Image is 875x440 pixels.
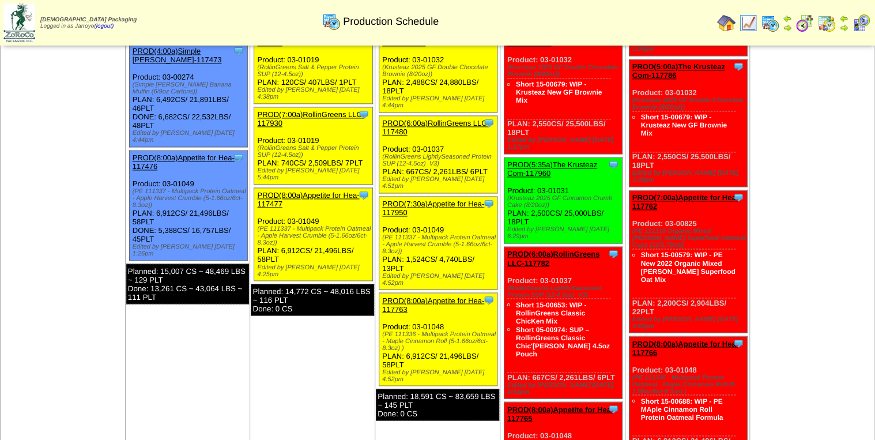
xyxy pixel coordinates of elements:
a: PROD(8:00a)Appetite for Hea-117476 [133,153,235,171]
a: PROD(7:00a)RollinGreens LLC-117930 [257,110,364,127]
span: Logged in as Jarroyo [40,17,137,29]
div: (Simple [PERSON_NAME] Banana Muffin (6/9oz Cartons)) [133,81,247,95]
div: Planned: 14,772 CS ~ 48,016 LBS ~ 116 PLT Done: 0 CS [251,284,374,315]
div: (PE 111337 - Multipack Protein Oatmeal - Apple Harvest Crumble (5-1.66oz/6ct-8.3oz)) [133,188,247,209]
img: Tooltip [358,108,369,120]
a: Short 15-00679: WIP - Krusteaz New GF Brownie Mix [516,80,602,104]
a: PROD(7:00a)Appetite for Hea-117762 [632,193,738,210]
span: [DEMOGRAPHIC_DATA] Packaging [40,17,137,23]
div: Edited by [PERSON_NAME] [DATE] 4:51pm [382,176,497,190]
div: Product: 03-01019 PLAN: 740CS / 2,509LBS / 7PLT [254,107,372,185]
img: Tooltip [483,198,495,209]
div: Edited by [PERSON_NAME] [DATE] 5:44pm [257,167,372,181]
div: (RollinGreens Salt & Pepper Protein SUP (12-4.5oz)) [257,64,372,78]
img: arrowright.gif [783,23,792,32]
img: zoroco-logo-small.webp [3,3,35,42]
div: Edited by [PERSON_NAME] [DATE] 3:38pm [632,170,747,183]
div: Product: 03-00274 PLAN: 6,492CS / 21,891LBS / 46PLT DONE: 6,682CS / 22,532LBS / 48PLT [129,44,247,147]
div: Product: 03-01031 PLAN: 2,500CS / 25,000LBS / 18PLT [504,157,622,243]
div: (Krusteaz 2025 GF Double Chocolate Brownie (8/20oz)) [382,64,497,78]
div: Planned: 18,591 CS ~ 83,659 LBS ~ 145 PLT Done: 0 CS [376,389,499,420]
div: (PE 111337 - Multipack Protein Oatmeal - Apple Harvest Crumble (5-1.66oz/6ct-8.3oz)) [257,225,372,246]
div: Edited by [PERSON_NAME] [DATE] 6:29pm [507,226,622,240]
a: Short 15-00688: WIP - PE MAple Cinnamon Roll Protein Oatmeal Formula [641,397,723,421]
img: Tooltip [733,337,744,349]
a: PROD(6:00a)RollinGreens LLC-117480 [382,119,489,136]
div: Product: 03-01049 PLAN: 6,912CS / 21,496LBS / 58PLT [254,188,372,281]
a: PROD(5:00a)The Krusteaz Com-117786 [632,62,725,80]
img: calendarinout.gif [817,14,836,32]
img: calendarblend.gif [795,14,814,32]
div: Planned: 15,007 CS ~ 48,469 LBS ~ 129 PLT Done: 13,261 CS ~ 43,064 LBS ~ 111 PLT [126,264,250,304]
img: calendarprod.gif [761,14,779,32]
div: (PE 111336 - Multipack Protein Oatmeal - Maple Cinnamon Roll (5-1.66oz/6ct-8.3oz) ) [632,374,747,394]
div: (RollinGreens Salt & Pepper Protein SUP (12-4.5oz)) [257,145,372,159]
a: PROD(4:00a)Simple [PERSON_NAME]-117473 [133,47,222,64]
img: calendarprod.gif [322,12,341,31]
div: Product: 03-01037 PLAN: 667CS / 2,261LBS / 6PLT [504,247,622,398]
img: Tooltip [608,159,619,170]
div: Edited by [PERSON_NAME] [DATE] 1:27pm [507,137,622,151]
img: line_graph.gif [739,14,757,32]
img: Tooltip [233,45,244,57]
img: Tooltip [608,248,619,260]
div: Edited by [PERSON_NAME] [DATE] 4:38pm [257,87,372,100]
div: Edited by [PERSON_NAME] [DATE] 4:53pm [632,315,747,329]
div: Product: 03-01037 PLAN: 667CS / 2,261LBS / 6PLT [379,116,497,193]
div: (Krusteaz 2025 GF Double Chocolate Brownie (8/20oz)) [632,97,747,111]
img: home.gif [717,14,736,32]
div: Product: 03-00825 PLAN: 2,200CS / 2,904LBS / 22PLT [629,190,747,333]
div: (RollinGreens LightlySeasoned Protein SUP (12-4.5oz) V3) [507,284,622,298]
span: Production Schedule [343,16,439,28]
div: Product: 03-01032 PLAN: 2,488CS / 24,880LBS / 18PLT [379,27,497,112]
img: arrowright.gif [839,23,848,32]
div: Product: 03-01049 PLAN: 6,912CS / 21,496LBS / 58PLT DONE: 5,388CS / 16,757LBS / 45PLT [129,151,247,261]
a: Short 05-00974: SUP – RollinGreens Classic Chic'[PERSON_NAME] 4.5oz Pouch [516,325,610,358]
div: Product: 03-01048 PLAN: 6,912CS / 21,496LBS / 58PLT [379,293,497,386]
a: PROD(7:30a)Appetite for Hea-117950 [382,200,484,217]
img: calendarcustomer.gif [852,14,870,32]
div: (Krusteaz 2025 GF Double Chocolate Brownie (8/20oz)) [507,64,622,78]
div: (Krusteaz 2025 GF Cinnamon Crumb Cake (8/20oz)) [507,195,622,209]
div: Edited by [PERSON_NAME] [DATE] 1:26pm [133,243,247,257]
div: Edited by [PERSON_NAME] [DATE] 4:44pm [133,130,247,144]
img: Tooltip [733,191,744,203]
div: Edited by [PERSON_NAME] [DATE] 4:51pm [507,381,622,395]
img: Tooltip [608,403,619,415]
div: Product: 03-01032 PLAN: 2,550CS / 25,500LBS / 18PLT [504,27,622,154]
img: Tooltip [233,152,244,163]
div: Product: 03-01032 PLAN: 2,550CS / 25,500LBS / 18PLT [629,59,747,187]
div: Edited by [PERSON_NAME] [DATE] 4:52pm [382,272,497,286]
img: Tooltip [733,61,744,72]
img: arrowleft.gif [839,14,848,23]
div: Edited by [PERSON_NAME] [DATE] 4:25pm [257,264,372,277]
img: arrowleft.gif [783,14,792,23]
img: Tooltip [483,294,495,306]
div: Product: 03-01049 PLAN: 1,524CS / 4,740LBS / 13PLT [379,197,497,289]
div: Product: 03-01019 PLAN: 120CS / 407LBS / 1PLT [254,27,372,104]
a: PROD(8:00a)Appetite for Hea-117477 [257,191,359,208]
a: PROD(6:00a)RollinGreens LLC-117782 [507,250,599,267]
img: Tooltip [358,189,369,201]
div: (RollinGreens LightlySeasoned Protein SUP (12-4.5oz) V3) [382,153,497,167]
a: PROD(8:00a)Appetite for Hea-117766 [632,339,738,356]
div: (PE 111337 - Multipack Protein Oatmeal - Apple Harvest Crumble (5-1.66oz/6ct-8.3oz)) [382,234,497,255]
div: Edited by [PERSON_NAME] [DATE] 4:44pm [382,95,497,109]
div: (PE 111336 - Multipack Protein Oatmeal - Maple Cinnamon Roll (5-1.66oz/6ct-8.3oz) ) [382,330,497,351]
img: Tooltip [483,117,495,129]
a: (logout) [94,23,114,29]
a: PROD(8:00a)Appetite for Hea-117765 [507,405,613,422]
a: Short 15-00653: WIP - RollinGreens Classic ChicKen Mix [516,300,586,325]
div: Edited by [PERSON_NAME] [DATE] 4:52pm [382,368,497,382]
a: Short 15-00579: WIP - PE New 2022 Organic Mixed [PERSON_NAME] Superfood Oat Mix [641,251,736,283]
div: (PE 111316 Organic Mixed [PERSON_NAME] Superfood Oatmeal Cups (12/1.76oz)) [632,228,747,249]
a: PROD(8:00a)Appetite for Hea-117763 [382,296,484,313]
a: Short 15-00679: WIP - Krusteaz New GF Brownie Mix [641,113,727,137]
a: PROD(5:35a)The Krusteaz Com-117960 [507,160,597,178]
